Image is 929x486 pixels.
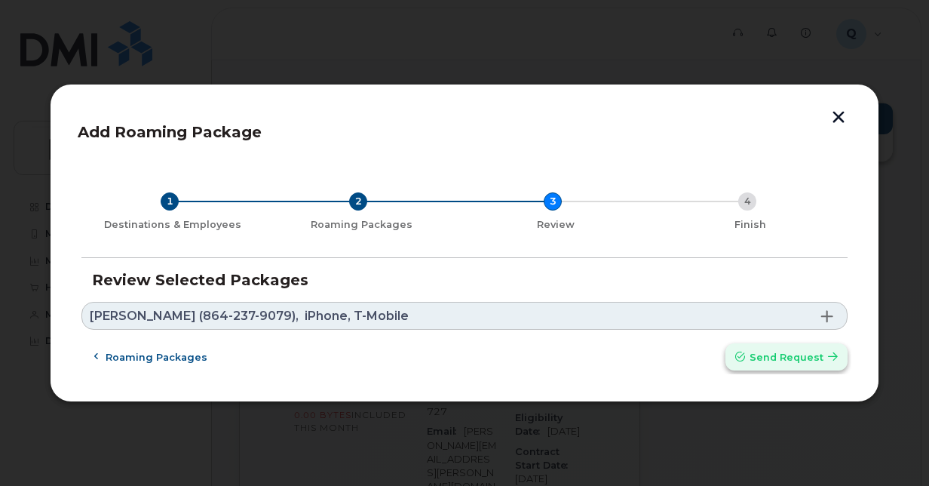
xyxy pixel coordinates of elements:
[738,192,756,211] div: 4
[92,272,837,288] h3: Review Selected Packages
[81,302,848,330] a: [PERSON_NAME] (864-237-9079),iPhone, T-Mobile
[305,310,409,322] span: iPhone, T-Mobile
[90,310,299,322] span: [PERSON_NAME] (864-237-9079),
[659,219,842,231] div: Finish
[78,123,262,141] span: Add Roaming Package
[270,219,452,231] div: Roaming Packages
[863,420,918,475] iframe: Messenger Launcher
[349,192,367,211] div: 2
[750,350,823,364] span: Send request
[725,343,848,371] button: Send request
[87,219,258,231] div: Destinations & Employees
